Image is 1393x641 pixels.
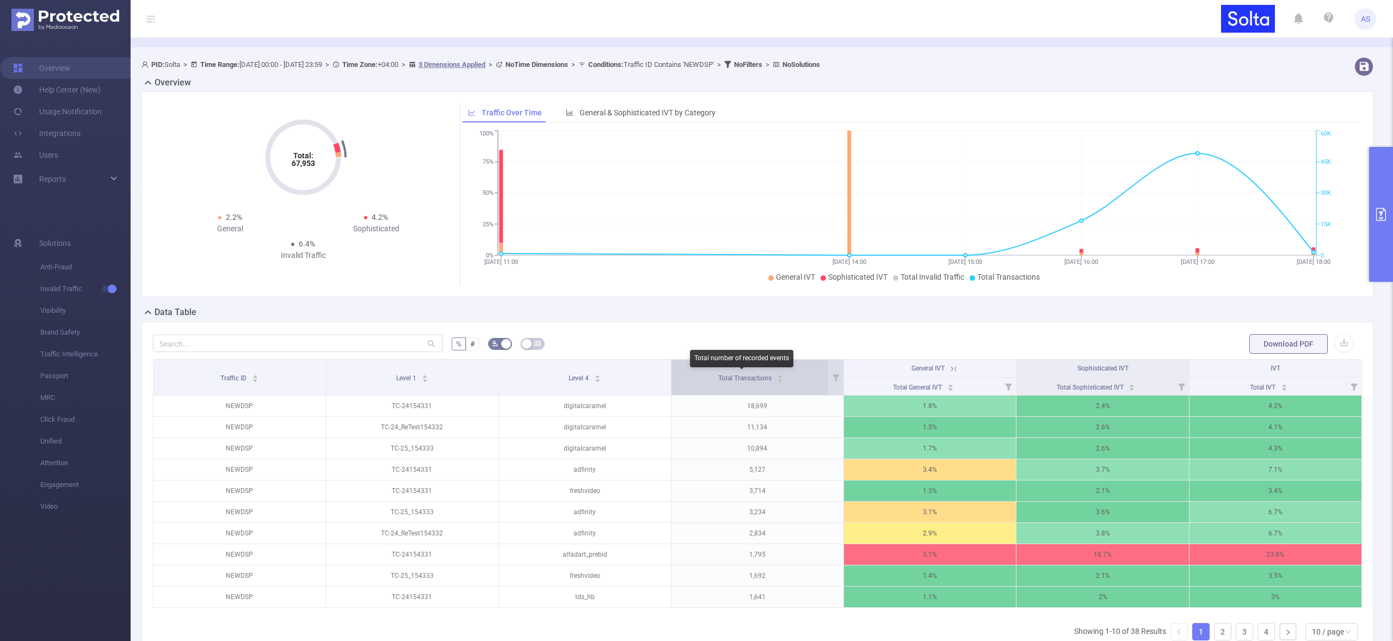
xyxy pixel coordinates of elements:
span: > [180,60,190,69]
p: 2.9% [844,523,1016,544]
i: icon: caret-down [252,378,258,381]
span: > [398,60,409,69]
i: icon: down [1345,628,1351,636]
li: Previous Page [1170,623,1188,640]
span: Visibility [40,300,131,322]
tspan: 30K [1321,190,1331,197]
p: TC-24_ReTest154332 [326,523,498,544]
a: 4 [1258,624,1274,640]
p: adfinity [499,523,671,544]
i: icon: bar-chart [566,109,574,116]
div: Sort [947,383,954,389]
a: 3 [1236,624,1253,640]
p: NEWDSP [153,438,325,459]
span: 2.2% [226,213,242,221]
li: 2 [1214,623,1231,640]
a: Reports [39,168,66,190]
p: 1.4% [844,565,1016,586]
i: icon: caret-up [947,383,953,386]
span: Solta [DATE] 00:00 - [DATE] 23:59 +04:00 [141,60,820,69]
p: 11,134 [671,417,843,437]
p: 10,894 [671,438,843,459]
p: 23.8% [1189,544,1361,565]
div: Sort [1129,383,1135,389]
i: Filter menu [1174,378,1189,395]
p: adfinity [499,502,671,522]
button: Download PDF [1249,334,1328,354]
span: General IVT [911,365,945,372]
i: icon: caret-down [777,378,783,381]
p: 3.1% [844,502,1016,522]
span: Total Transactions [718,374,773,382]
h2: Overview [155,76,191,89]
div: General [157,223,303,235]
p: 4.2% [1189,396,1361,416]
tspan: [DATE] 11:00 [484,258,518,266]
tspan: 0 [1321,252,1324,259]
p: 3,714 [671,480,843,501]
i: icon: caret-up [777,373,783,377]
div: Sort [594,373,601,380]
span: Video [40,496,131,517]
a: 1 [1193,624,1209,640]
i: icon: caret-up [422,373,428,377]
p: 18,699 [671,396,843,416]
b: Conditions : [588,60,624,69]
li: 4 [1258,623,1275,640]
span: Solutions [39,232,71,254]
p: NEWDSP [153,565,325,586]
p: TC-25_154333 [326,565,498,586]
p: 5.1% [844,544,1016,565]
span: Click Fraud [40,409,131,430]
p: 1.7% [844,438,1016,459]
i: icon: caret-down [1281,386,1287,390]
span: Invalid Traffic [40,278,131,300]
div: Sort [252,373,258,380]
p: 3,234 [671,502,843,522]
p: tds_hb [499,587,671,607]
b: PID: [151,60,164,69]
a: Integrations [13,122,81,144]
span: Sophisticated IVT [1077,365,1129,372]
span: Total Sophisticated IVT [1057,384,1125,391]
a: Help Center (New) [13,79,101,101]
tspan: 25% [483,221,494,228]
i: icon: table [534,340,541,347]
div: Total number of recorded events [690,350,793,367]
div: Sort [422,373,428,380]
p: 4.1% [1189,417,1361,437]
p: adfinity [499,459,671,480]
span: 4.2% [372,213,388,221]
p: digitalcaramel [499,417,671,437]
li: Next Page [1279,623,1297,640]
i: icon: caret-down [1129,386,1135,390]
tspan: [DATE] 17:00 [1180,258,1214,266]
span: > [322,60,332,69]
span: Traffic Intelligence [40,343,131,365]
i: icon: caret-up [1129,383,1135,386]
p: TC-24_ReTest154332 [326,417,498,437]
p: digitalcaramel [499,396,671,416]
p: 2.1% [1016,565,1188,586]
span: Passport [40,365,131,387]
p: 5,127 [671,459,843,480]
span: Attention [40,452,131,474]
span: # [470,340,475,348]
i: icon: caret-down [595,378,601,381]
img: Protected Media [11,9,119,31]
span: Total Transactions [977,273,1040,281]
span: Traffic ID Contains 'NEWDSP' [588,60,714,69]
tspan: 15K [1321,221,1331,228]
p: digitalcaramel [499,438,671,459]
i: icon: caret-down [947,386,953,390]
i: Filter menu [1346,378,1361,395]
tspan: 0% [486,252,494,259]
span: > [762,60,773,69]
tspan: [DATE] 14:00 [832,258,866,266]
span: 6.4% [299,239,315,248]
a: Usage Notification [13,101,102,122]
span: AS [1361,8,1370,30]
p: 1,641 [671,587,843,607]
p: 3.4% [844,459,1016,480]
p: NEWDSP [153,502,325,522]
